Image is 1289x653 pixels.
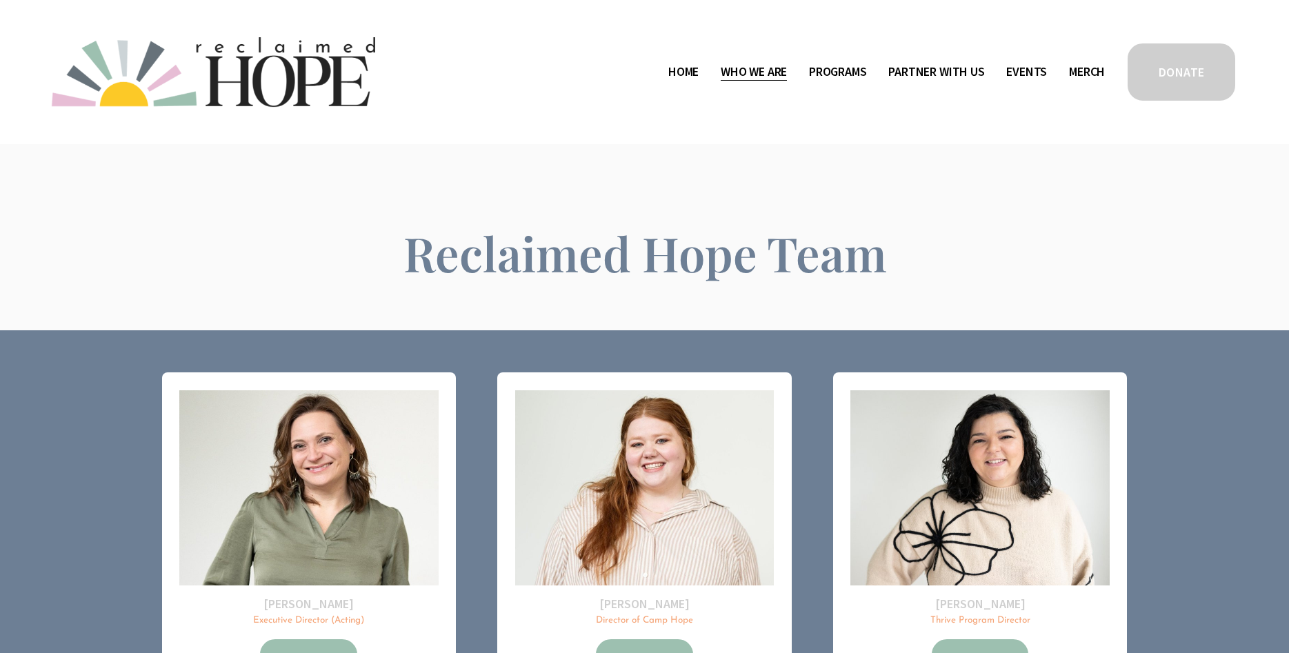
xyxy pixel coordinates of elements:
a: Events [1006,61,1047,83]
a: folder dropdown [888,61,984,83]
p: Executive Director (Acting) [179,614,438,627]
span: Partner With Us [888,62,984,82]
a: Merch [1069,61,1105,83]
span: Programs [809,62,867,82]
h2: [PERSON_NAME] [179,596,438,612]
h2: [PERSON_NAME] [515,596,774,612]
a: Home [668,61,699,83]
p: Thrive Program Director [850,614,1109,627]
a: DONATE [1126,41,1237,103]
a: folder dropdown [809,61,867,83]
a: folder dropdown [721,61,787,83]
span: Reclaimed Hope Team [403,221,887,284]
span: Who We Are [721,62,787,82]
img: Reclaimed Hope Initiative [52,37,375,107]
h2: [PERSON_NAME] [850,596,1109,612]
p: Director of Camp Hope [515,614,774,627]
